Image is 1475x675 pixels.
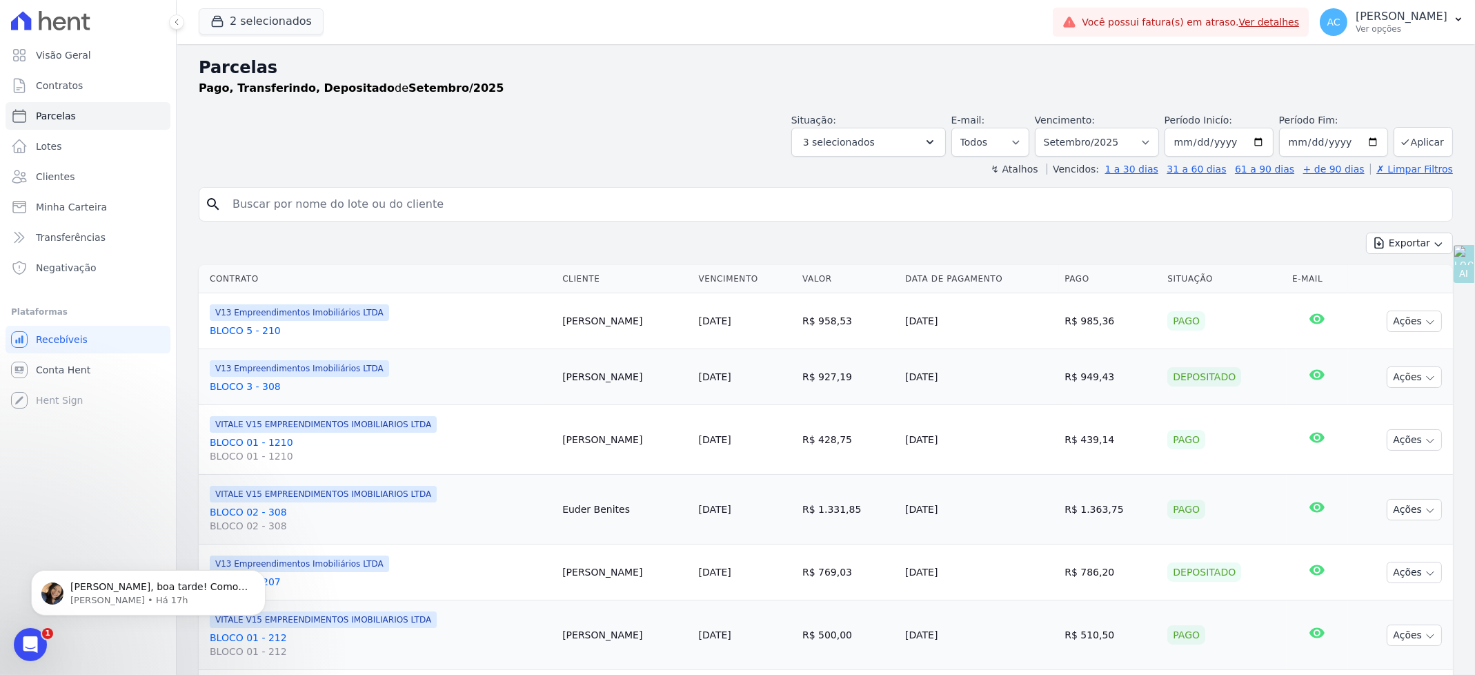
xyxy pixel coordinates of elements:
a: + de 90 dias [1303,164,1365,175]
label: Vencidos: [1047,164,1099,175]
td: [DATE] [900,349,1059,405]
td: R$ 985,36 [1059,293,1162,349]
i: search [205,196,221,213]
td: [PERSON_NAME] [557,545,693,600]
a: Lotes [6,133,170,160]
a: [DATE] [699,434,731,445]
td: R$ 1.331,85 [797,475,900,545]
td: [PERSON_NAME] [557,293,693,349]
td: [DATE] [900,293,1059,349]
th: Pago [1059,265,1162,293]
button: Ações [1387,429,1442,451]
button: Ações [1387,562,1442,583]
th: Cliente [557,265,693,293]
strong: Setembro/2025 [408,81,504,95]
a: 31 a 60 dias [1167,164,1226,175]
span: AC [1327,17,1340,27]
td: R$ 958,53 [797,293,900,349]
a: Contratos [6,72,170,99]
label: Situação: [791,115,836,126]
td: R$ 428,75 [797,405,900,475]
th: Contrato [199,265,557,293]
a: ✗ Limpar Filtros [1370,164,1453,175]
span: Visão Geral [36,48,91,62]
span: BLOCO 01 - 212 [210,645,551,658]
a: Clientes [6,163,170,190]
span: Lotes [36,139,62,153]
a: BLOCO 01 - 1210BLOCO 01 - 1210 [210,436,551,463]
td: R$ 949,43 [1059,349,1162,405]
label: ↯ Atalhos [991,164,1038,175]
span: Você possui fatura(s) em atraso. [1082,15,1299,30]
td: [DATE] [900,545,1059,600]
label: Período Inicío: [1165,115,1232,126]
span: Parcelas [36,109,76,123]
span: VITALE V15 EMPREENDIMENTOS IMOBILIARIOS LTDA [210,612,437,628]
button: Ações [1387,366,1442,388]
td: [PERSON_NAME] [557,349,693,405]
button: Aplicar [1394,127,1453,157]
p: [PERSON_NAME] [1356,10,1447,23]
div: Depositado [1167,562,1241,582]
span: Conta Hent [36,363,90,377]
span: 1 [42,628,53,639]
td: [PERSON_NAME] [557,405,693,475]
span: V13 Empreendimentos Imobiliários LTDA [210,304,389,321]
td: [DATE] [900,600,1059,670]
div: Depositado [1167,367,1241,387]
a: Ver detalhes [1239,17,1300,28]
a: BLOCO 3 - 308 [210,380,551,393]
a: [DATE] [699,629,731,640]
button: Ações [1387,311,1442,332]
button: 3 selecionados [791,128,946,157]
th: E-mail [1287,265,1348,293]
td: [DATE] [900,475,1059,545]
td: R$ 927,19 [797,349,900,405]
a: Minha Carteira [6,193,170,221]
th: Vencimento [693,265,797,293]
span: Clientes [36,170,75,184]
input: Buscar por nome do lote ou do cliente [224,190,1447,218]
th: Situação [1162,265,1287,293]
a: 61 a 90 dias [1235,164,1294,175]
span: Minha Carteira [36,200,107,214]
td: R$ 1.363,75 [1059,475,1162,545]
label: Vencimento: [1035,115,1095,126]
button: 2 selecionados [199,8,324,35]
a: [DATE] [699,504,731,515]
span: 3 selecionados [803,134,875,150]
a: 1 a 30 dias [1105,164,1158,175]
p: de [199,80,504,97]
a: Visão Geral [6,41,170,69]
a: Parcelas [6,102,170,130]
td: Euder Benites [557,475,693,545]
a: BLOCO 5 - 210 [210,324,551,337]
span: Negativação [36,261,97,275]
h2: Parcelas [199,55,1453,80]
button: Ações [1387,499,1442,520]
span: BLOCO 01 - 1210 [210,449,551,463]
iframe: Intercom notifications mensagem [10,541,286,638]
a: BLOCO 01 - 212BLOCO 01 - 212 [210,631,551,658]
a: Recebíveis [6,326,170,353]
div: Plataformas [11,304,165,320]
div: Pago [1167,430,1205,449]
a: [DATE] [699,315,731,326]
div: Pago [1167,625,1205,645]
th: Valor [797,265,900,293]
th: Data de Pagamento [900,265,1059,293]
a: Transferências [6,224,170,251]
button: AC [PERSON_NAME] Ver opções [1309,3,1475,41]
td: R$ 769,03 [797,545,900,600]
a: Conta Hent [6,356,170,384]
span: VITALE V15 EMPREENDIMENTOS IMOBILIARIOS LTDA [210,486,437,502]
iframe: Intercom live chat [14,628,47,661]
strong: Pago, Transferindo, Depositado [199,81,395,95]
span: V13 Empreendimentos Imobiliários LTDA [210,360,389,377]
td: R$ 786,20 [1059,545,1162,600]
a: BLOCO 5 - 207 [210,575,551,589]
